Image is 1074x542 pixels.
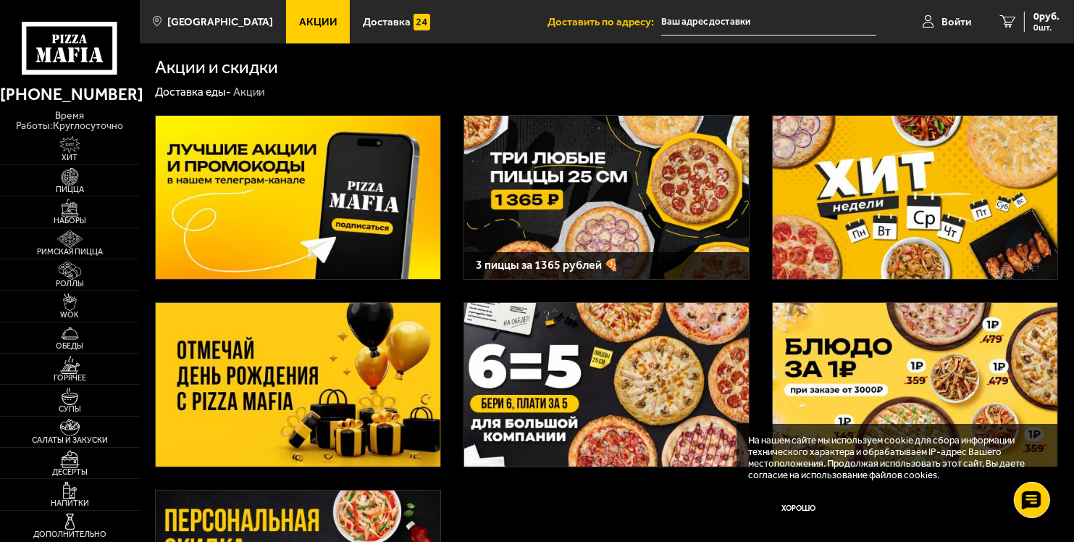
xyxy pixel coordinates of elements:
span: 0 руб. [1033,12,1060,22]
a: Доставка еды- [155,86,231,99]
span: Акции [299,17,337,28]
p: На нашем сайте мы используем cookie для сбора информации технического характера и обрабатываем IP... [748,435,1039,481]
span: [GEOGRAPHIC_DATA] [167,17,273,28]
a: 3 пиццы за 1365 рублей 🍕 [463,115,750,280]
span: 0 шт. [1033,23,1060,32]
img: 15daf4d41897b9f0e9f617042186c801.svg [414,14,430,30]
h3: 3 пиццы за 1365 рублей 🍕 [476,259,738,271]
span: Войти [941,17,971,28]
button: Хорошо [748,492,849,525]
span: Доставить по адресу: [548,17,661,28]
input: Ваш адрес доставки [661,9,876,36]
h1: Акции и скидки [155,59,278,77]
span: Доставка [363,17,411,28]
div: Акции [233,85,264,99]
